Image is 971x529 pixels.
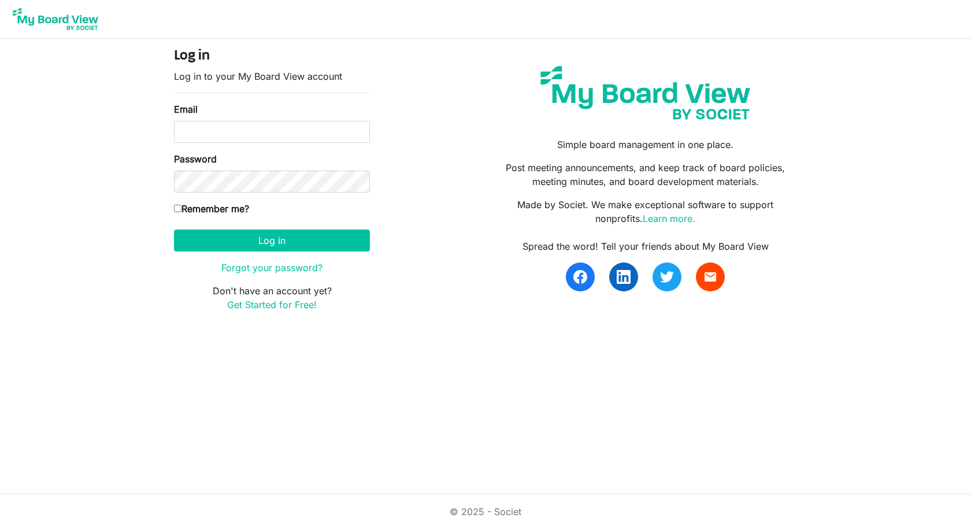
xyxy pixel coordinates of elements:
[532,57,759,128] img: my-board-view-societ.svg
[643,213,695,224] a: Learn more.
[174,102,198,116] label: Email
[221,262,323,273] a: Forgot your password?
[174,152,217,166] label: Password
[9,5,102,34] img: My Board View Logo
[660,270,674,284] img: twitter.svg
[227,299,317,310] a: Get Started for Free!
[617,270,631,284] img: linkedin.svg
[703,270,717,284] span: email
[450,506,521,517] a: © 2025 - Societ
[174,69,370,83] p: Log in to your My Board View account
[494,161,797,188] p: Post meeting announcements, and keep track of board policies, meeting minutes, and board developm...
[696,262,725,291] a: email
[174,205,181,212] input: Remember me?
[174,48,370,65] h4: Log in
[494,198,797,225] p: Made by Societ. We make exceptional software to support nonprofits.
[494,138,797,151] p: Simple board management in one place.
[174,230,370,251] button: Log in
[573,270,587,284] img: facebook.svg
[174,202,249,216] label: Remember me?
[494,239,797,253] div: Spread the word! Tell your friends about My Board View
[174,284,370,312] p: Don't have an account yet?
